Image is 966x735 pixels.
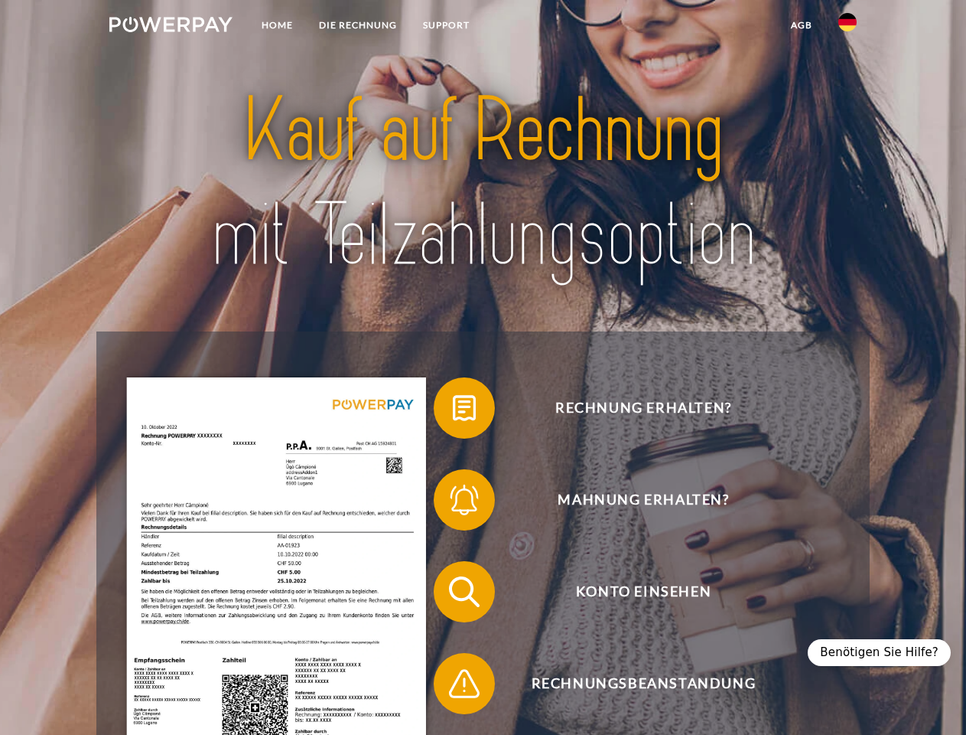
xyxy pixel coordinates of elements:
a: agb [778,11,825,39]
button: Mahnung erhalten? [434,469,831,531]
span: Rechnungsbeanstandung [456,653,831,714]
span: Mahnung erhalten? [456,469,831,531]
button: Rechnungsbeanstandung [434,653,831,714]
img: logo-powerpay-white.svg [109,17,233,32]
a: SUPPORT [410,11,483,39]
span: Rechnung erhalten? [456,377,831,439]
img: de [838,13,857,31]
span: Konto einsehen [456,561,831,622]
a: DIE RECHNUNG [306,11,410,39]
img: qb_bell.svg [445,481,483,519]
a: Home [249,11,306,39]
button: Konto einsehen [434,561,831,622]
img: qb_bill.svg [445,389,483,427]
img: title-powerpay_de.svg [146,73,820,293]
img: qb_search.svg [445,573,483,611]
img: qb_warning.svg [445,665,483,703]
button: Rechnung erhalten? [434,377,831,439]
div: Benötigen Sie Hilfe? [808,639,951,666]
